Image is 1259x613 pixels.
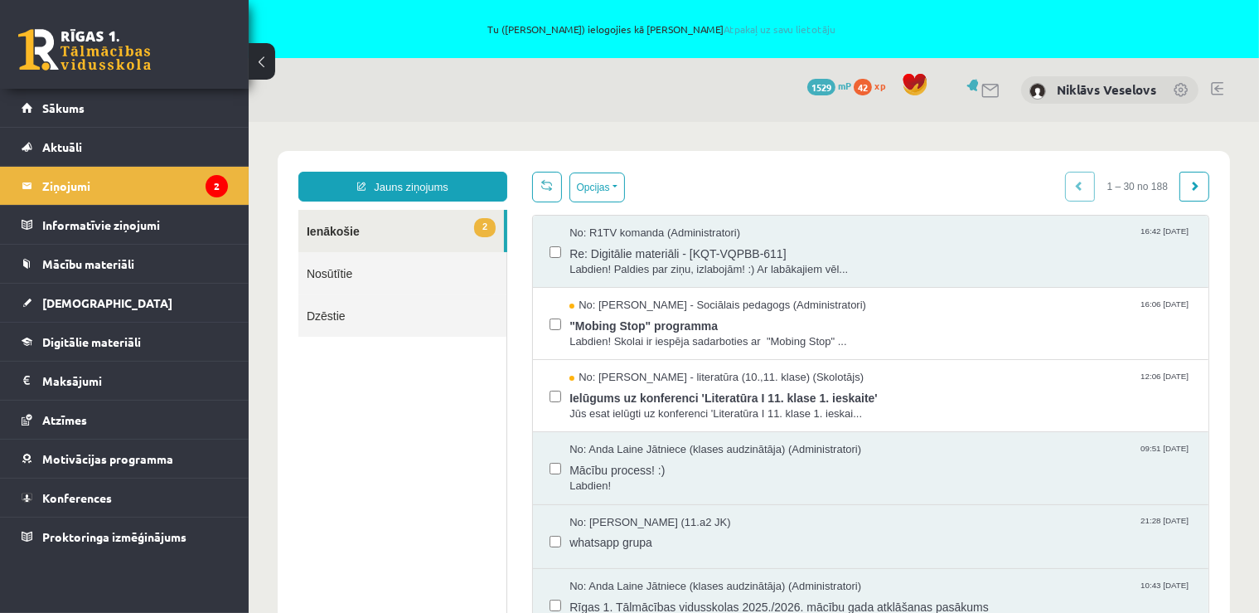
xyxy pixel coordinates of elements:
[889,176,943,188] span: 16:06 [DATE]
[42,412,87,427] span: Atzīmes
[321,140,943,156] span: Labdien! Paldies par ziņu, izlabojām! :) Ar labākajiem vēl...
[321,393,943,437] a: No: [PERSON_NAME] (11.a2 JK) 21:28 [DATE] whatsapp grupa
[22,440,228,478] a: Motivācijas programma
[42,100,85,115] span: Sākums
[50,130,258,173] a: Nosūtītie
[321,192,943,212] span: "Mobing Stop" programma
[42,362,228,400] legend: Maksājumi
[889,248,943,260] span: 12:06 [DATE]
[321,264,943,285] span: Ielūgums uz konferenci 'Literatūra I 11. klase 1. ieskaite'
[22,479,228,517] a: Konferences
[321,457,943,508] a: No: Anda Laine Jātniece (klases audzinātāja) (Administratori) 10:43 [DATE] Rīgas 1. Tālmācības vi...
[321,212,943,228] span: Labdien! Skolai ir iespēja sadarboties ar "Mobing Stop" ...
[50,88,255,130] a: 2Ienākošie
[50,50,259,80] a: Jauns ziņojums
[321,457,613,473] span: No: Anda Laine Jātniece (klases audzinātāja) (Administratori)
[321,176,617,192] span: No: [PERSON_NAME] - Sociālais pedagogs (Administratori)
[321,473,943,494] span: Rīgas 1. Tālmācības vidusskolas 2025./2026. mācību gada atklāšanas pasākums
[321,176,943,227] a: No: [PERSON_NAME] - Sociālais pedagogs (Administratori) 16:06 [DATE] "Mobing Stop" programma Labd...
[42,451,173,466] span: Motivācijas programma
[1057,81,1156,98] a: Niklāvs Veselovs
[22,128,228,166] a: Aktuāli
[321,104,943,155] a: No: R1TV komanda (Administratori) 16:42 [DATE] Re: Digitālie materiāli - [KQT-VQPBB-611] Labdien!...
[42,490,112,505] span: Konferences
[321,336,943,357] span: Mācību process! :)
[889,320,943,333] span: 09:51 [DATE]
[206,175,228,197] i: 2
[18,29,151,71] a: Rīgas 1. Tālmācības vidusskola
[724,22,836,36] a: Atpakaļ uz savu lietotāju
[321,285,943,300] span: Jūs esat ielūgti uz konferenci 'Literatūra I 11. klase 1. ieskai...
[42,295,172,310] span: [DEMOGRAPHIC_DATA]
[22,206,228,244] a: Informatīvie ziņojumi
[1029,83,1046,100] img: Niklāvs Veselovs
[22,401,228,439] a: Atzīmes
[874,79,885,92] span: xp
[321,320,943,372] a: No: Anda Laine Jātniece (klases audzinātāja) (Administratori) 09:51 [DATE] Mācību process! :) Lab...
[42,139,82,154] span: Aktuāli
[42,529,186,544] span: Proktoringa izmēģinājums
[321,494,943,509] span: Labdien! Mīļi aicinām uz Rīgas 1. Tālmācības vidusskolas ...
[50,173,258,215] a: Dzēstie
[191,24,1133,34] span: Tu ([PERSON_NAME]) ielogojies kā [PERSON_NAME]
[807,79,835,95] span: 1529
[321,393,482,409] span: No: [PERSON_NAME] (11.a2 JK)
[42,334,141,349] span: Digitālie materiāli
[854,79,872,95] span: 42
[321,119,943,140] span: Re: Digitālie materiāli - [KQT-VQPBB-611]
[22,245,228,283] a: Mācību materiāli
[42,256,134,271] span: Mācību materiāli
[22,89,228,127] a: Sākums
[22,362,228,400] a: Maksājumi
[846,50,932,80] span: 1 – 30 no 188
[838,79,851,92] span: mP
[42,206,228,244] legend: Informatīvie ziņojumi
[22,518,228,556] a: Proktoringa izmēģinājums
[225,96,247,115] span: 2
[22,323,228,361] a: Digitālie materiāli
[42,167,228,205] legend: Ziņojumi
[889,104,943,116] span: 16:42 [DATE]
[889,457,943,469] span: 10:43 [DATE]
[321,408,943,429] span: whatsapp grupa
[321,104,491,119] span: No: R1TV komanda (Administratori)
[321,320,613,336] span: No: Anda Laine Jātniece (klases audzinātāja) (Administratori)
[22,167,228,205] a: Ziņojumi2
[854,79,893,92] a: 42 xp
[321,357,943,372] span: Labdien!
[321,248,943,299] a: No: [PERSON_NAME] - literatūra (10.,11. klase) (Skolotājs) 12:06 [DATE] Ielūgums uz konferenci 'L...
[22,284,228,322] a: [DEMOGRAPHIC_DATA]
[889,393,943,406] span: 21:28 [DATE]
[321,248,615,264] span: No: [PERSON_NAME] - literatūra (10.,11. klase) (Skolotājs)
[321,51,376,80] button: Opcijas
[807,79,851,92] a: 1529 mP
